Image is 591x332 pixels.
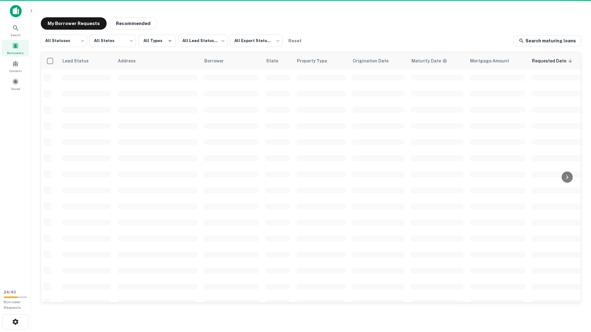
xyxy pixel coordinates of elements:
button: All Types [138,35,176,47]
span: Address [118,57,144,65]
span: Search [11,32,21,37]
span: Contacts [9,68,22,73]
th: Maturity dates displayed may be estimated. Please contact the lender for the most accurate maturi... [408,52,466,70]
button: Recommended [109,17,157,30]
th: Mortgage Amount [466,52,528,70]
span: Mortgage Amount [470,57,517,65]
span: State [266,57,286,65]
span: Lead Status [62,57,97,65]
th: Property Type [293,52,349,70]
span: 24 / 40 [4,290,16,295]
button: My Borrower Requests [41,17,107,30]
a: Saved [2,76,29,92]
th: Address [114,52,201,70]
span: Origination Date [353,57,397,65]
div: All Lead Statuses [178,33,227,49]
span: Maturity dates displayed may be estimated. Please contact the lender for the most accurate maturi... [411,57,455,64]
h6: Maturity Date [411,57,441,64]
a: Borrowers [2,40,29,57]
a: Contacts [2,58,29,74]
div: All Statuses [41,33,87,49]
th: State [262,52,293,70]
span: Borrower Requests [4,300,21,310]
a: Search maturing loans [514,35,581,46]
div: All States [90,33,136,49]
button: Reset [285,35,305,47]
th: Lead Status [58,52,114,70]
span: Borrowers [7,50,24,55]
div: All Export Statuses [230,33,283,49]
th: Origination Date [349,52,408,70]
a: Search [2,22,29,39]
th: Requested Date [528,52,587,70]
div: Maturity dates displayed may be estimated. Please contact the lender for the most accurate maturi... [411,57,447,64]
span: Borrower [204,57,232,65]
img: capitalize-icon.png [10,5,22,17]
span: Saved [11,86,20,91]
span: Requested Date [532,57,574,65]
span: Property Type [297,57,335,65]
th: Borrower [201,52,262,70]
